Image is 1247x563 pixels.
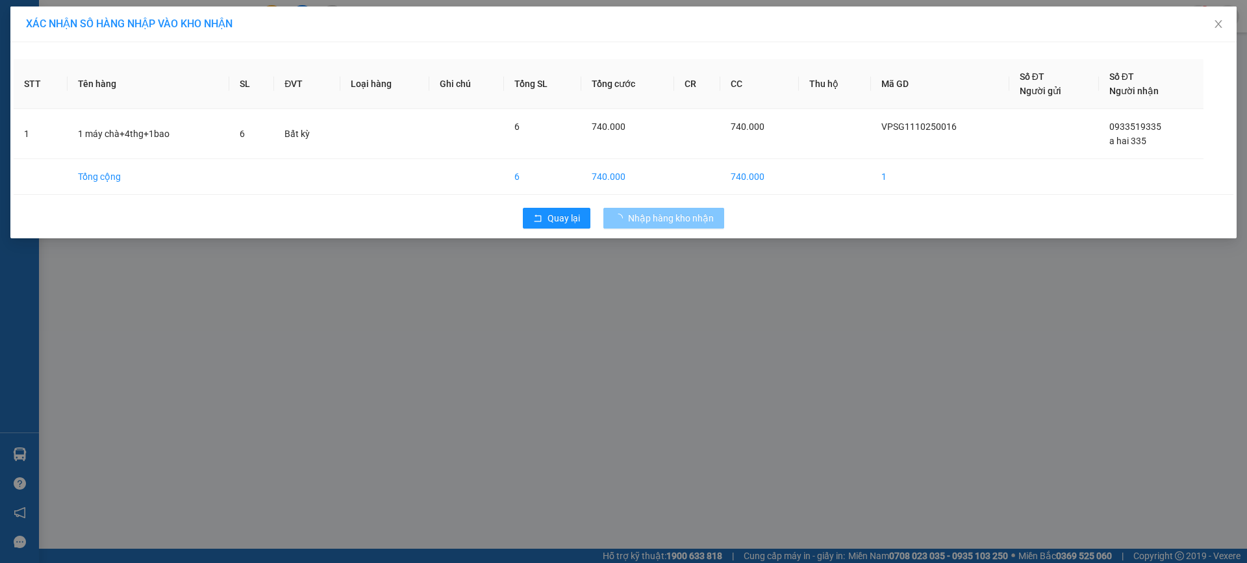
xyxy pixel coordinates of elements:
[581,59,674,109] th: Tổng cước
[274,109,340,159] td: Bất kỳ
[229,59,274,109] th: SL
[871,59,1009,109] th: Mã GD
[720,59,799,109] th: CC
[1109,136,1146,146] span: a hai 335
[14,59,68,109] th: STT
[514,121,520,132] span: 6
[731,121,764,132] span: 740.000
[429,59,504,109] th: Ghi chú
[581,159,674,195] td: 740.000
[614,214,628,223] span: loading
[1109,71,1134,82] span: Số ĐT
[504,159,581,195] td: 6
[26,18,233,30] span: XÁC NHẬN SỐ HÀNG NHẬP VÀO KHO NHẬN
[523,208,590,229] button: rollbackQuay lại
[240,129,245,139] span: 6
[1213,19,1224,29] span: close
[504,59,581,109] th: Tổng SL
[533,214,542,224] span: rollback
[1020,86,1061,96] span: Người gửi
[68,159,229,195] td: Tổng cộng
[274,59,340,109] th: ĐVT
[871,159,1009,195] td: 1
[1200,6,1237,43] button: Close
[592,121,625,132] span: 740.000
[881,121,957,132] span: VPSG1110250016
[674,59,721,109] th: CR
[1020,71,1044,82] span: Số ĐT
[799,59,871,109] th: Thu hộ
[1109,86,1159,96] span: Người nhận
[720,159,799,195] td: 740.000
[340,59,429,109] th: Loại hàng
[548,211,580,225] span: Quay lại
[1109,121,1161,132] span: 0933519335
[603,208,724,229] button: Nhập hàng kho nhận
[68,59,229,109] th: Tên hàng
[628,211,714,225] span: Nhập hàng kho nhận
[14,109,68,159] td: 1
[68,109,229,159] td: 1 máy chà+4thg+1bao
